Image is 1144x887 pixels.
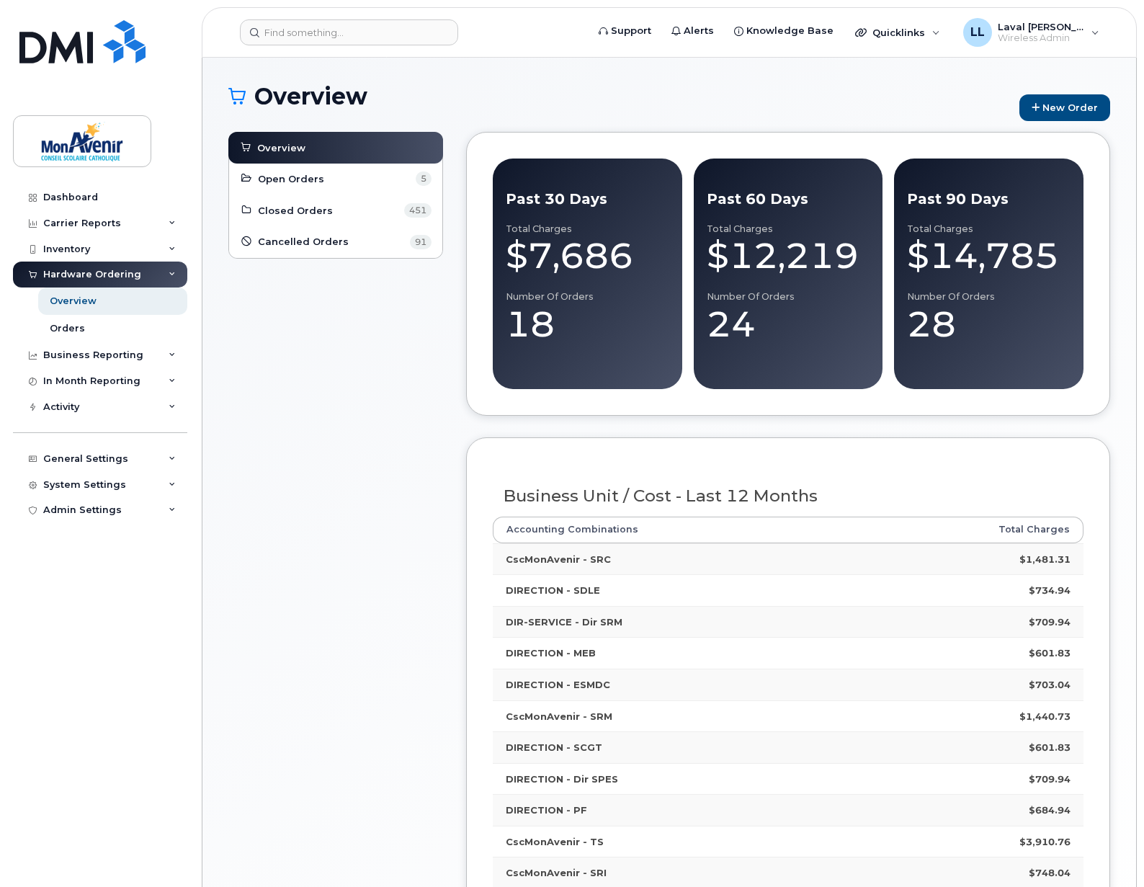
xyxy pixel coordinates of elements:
strong: $601.83 [1029,741,1071,753]
strong: DIRECTION - SCGT [506,741,602,753]
strong: $1,481.31 [1019,553,1071,565]
div: Total Charges [506,223,669,235]
div: Past 60 Days [707,189,870,210]
div: 18 [506,303,669,346]
strong: DIRECTION - ESMDC [506,679,610,690]
span: Open Orders [258,172,324,186]
span: 5 [416,171,432,186]
span: Closed Orders [258,204,333,218]
div: Past 90 Days [907,189,1071,210]
strong: $601.83 [1029,647,1071,659]
strong: CscMonAvenir - SRI [506,867,607,878]
strong: $709.94 [1029,616,1071,628]
div: Number of Orders [907,291,1071,303]
div: $12,219 [707,234,870,277]
div: $14,785 [907,234,1071,277]
strong: $703.04 [1029,679,1071,690]
strong: DIRECTION - PF [506,804,587,816]
a: Cancelled Orders 91 [240,233,432,251]
strong: $709.94 [1029,773,1071,785]
a: Open Orders 5 [240,170,432,187]
div: Total Charges [907,223,1071,235]
strong: CscMonAvenir - SRC [506,553,611,565]
strong: DIR-SERVICE - Dir SRM [506,616,622,628]
strong: DIRECTION - Dir SPES [506,773,618,785]
th: Accounting Combinations [493,517,858,543]
div: 24 [707,303,870,346]
div: Past 30 Days [506,189,669,210]
div: Number of Orders [506,291,669,303]
strong: $734.94 [1029,584,1071,596]
a: New Order [1019,94,1110,121]
strong: DIRECTION - MEB [506,647,596,659]
strong: $1,440.73 [1019,710,1071,722]
div: $7,686 [506,234,669,277]
span: 451 [404,203,432,218]
h3: Business Unit / Cost - Last 12 Months [504,487,1073,505]
strong: CscMonAvenir - TS [506,836,604,847]
th: Total Charges [858,517,1083,543]
a: Closed Orders 451 [240,202,432,219]
strong: CscMonAvenir - SRM [506,710,612,722]
a: Overview [239,139,432,156]
span: 91 [410,235,432,249]
strong: DIRECTION - SDLE [506,584,600,596]
h1: Overview [228,84,1012,109]
span: Overview [257,141,305,155]
div: Number of Orders [707,291,870,303]
strong: $684.94 [1029,804,1071,816]
strong: $748.04 [1029,867,1071,878]
span: Cancelled Orders [258,235,349,249]
div: 28 [907,303,1071,346]
div: Total Charges [707,223,870,235]
strong: $3,910.76 [1019,836,1071,847]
